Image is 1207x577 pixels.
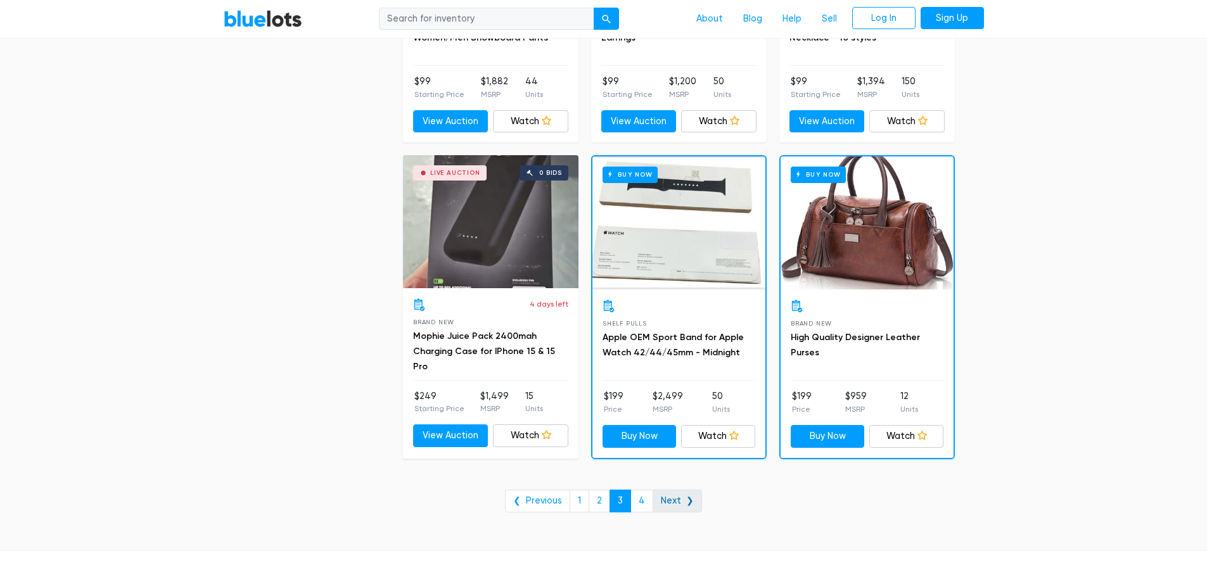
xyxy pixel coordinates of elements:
[525,75,543,100] li: 44
[525,89,543,100] p: Units
[493,110,568,133] a: Watch
[403,155,578,288] a: Live Auction 0 bids
[413,331,555,372] a: Mophie Juice Pack 2400mah Charging Case for IPhone 15 & 15 Pro
[852,7,916,30] a: Log In
[604,390,623,415] li: $199
[525,390,543,415] li: 15
[791,425,865,448] a: Buy Now
[791,320,832,327] span: Brand New
[413,319,454,326] span: Brand New
[845,390,867,415] li: $959
[900,403,918,415] p: Units
[669,75,696,100] li: $1,200
[414,390,464,415] li: $249
[792,403,812,415] p: Price
[653,403,683,415] p: MSRP
[604,403,623,415] p: Price
[791,167,846,182] h6: Buy Now
[733,7,772,31] a: Blog
[603,75,653,100] li: $99
[781,156,954,289] a: Buy Now
[379,8,594,30] input: Search for inventory
[570,490,589,512] a: 1
[681,110,757,133] a: Watch
[525,403,543,414] p: Units
[414,89,464,100] p: Starting Price
[603,167,658,182] h6: Buy Now
[603,89,653,100] p: Starting Price
[713,75,731,100] li: 50
[610,490,631,512] a: 3
[530,298,568,310] p: 4 days left
[869,425,943,448] a: Watch
[669,89,696,100] p: MSRP
[603,320,647,327] span: Shelf Pulls
[789,110,865,133] a: View Auction
[481,89,508,100] p: MSRP
[539,170,562,176] div: 0 bids
[630,490,653,512] a: 4
[224,10,302,28] a: BlueLots
[789,17,911,43] a: Dept Store Earrings, Rings + Necklace - 10 styles
[601,17,745,43] a: Assorted Name Brand & Designer Earrings
[772,7,812,31] a: Help
[791,75,841,100] li: $99
[686,7,733,31] a: About
[413,17,548,43] a: Kids, Women, & Men Robe & Women/Men Snowboard Pants
[900,390,918,415] li: 12
[493,424,568,447] a: Watch
[603,425,677,448] a: Buy Now
[791,332,920,358] a: High Quality Designer Leather Purses
[653,490,702,512] a: Next ❯
[592,156,765,289] a: Buy Now
[601,110,677,133] a: View Auction
[480,390,509,415] li: $1,499
[713,89,731,100] p: Units
[505,490,570,512] a: ❮ Previous
[902,75,919,100] li: 150
[414,403,464,414] p: Starting Price
[857,75,885,100] li: $1,394
[480,403,509,414] p: MSRP
[413,424,489,447] a: View Auction
[845,403,867,415] p: MSRP
[712,403,730,415] p: Units
[414,75,464,100] li: $99
[603,332,744,358] a: Apple OEM Sport Band for Apple Watch 42/44/45mm - Midnight
[413,110,489,133] a: View Auction
[481,75,508,100] li: $1,882
[589,490,610,512] a: 2
[792,390,812,415] li: $199
[681,425,755,448] a: Watch
[791,89,841,100] p: Starting Price
[921,7,984,30] a: Sign Up
[653,390,683,415] li: $2,499
[812,7,847,31] a: Sell
[857,89,885,100] p: MSRP
[902,89,919,100] p: Units
[712,390,730,415] li: 50
[869,110,945,133] a: Watch
[430,170,480,176] div: Live Auction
